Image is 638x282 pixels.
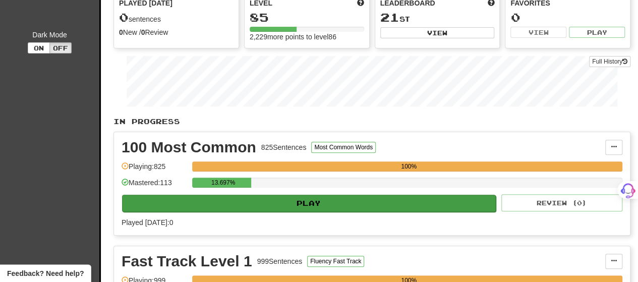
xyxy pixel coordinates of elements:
strong: 0 [119,28,123,36]
div: 999 Sentences [257,256,303,266]
div: 100 Most Common [122,140,256,155]
button: Play [569,27,625,38]
span: Open feedback widget [7,268,84,278]
a: Full History [589,56,630,67]
button: Review (0) [501,194,622,211]
p: In Progress [113,117,630,127]
div: Fast Track Level 1 [122,254,252,269]
div: 2,229 more points to level 86 [250,32,364,42]
div: 825 Sentences [261,142,307,152]
button: Play [122,195,496,212]
div: sentences [119,11,234,24]
div: 0 [510,11,625,24]
div: 100% [195,161,622,172]
button: Most Common Words [311,142,376,153]
div: 13.697% [195,178,251,188]
button: Off [49,42,72,53]
div: st [380,11,495,24]
button: Fluency Fast Track [307,256,364,267]
button: View [510,27,566,38]
div: 85 [250,11,364,24]
button: On [28,42,50,53]
div: Mastered: 113 [122,178,187,194]
button: View [380,27,495,38]
span: Played [DATE]: 0 [122,218,173,227]
span: 21 [380,10,399,24]
span: 0 [119,10,129,24]
div: New / Review [119,27,234,37]
div: Dark Mode [8,30,92,40]
strong: 0 [141,28,145,36]
div: Playing: 825 [122,161,187,178]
